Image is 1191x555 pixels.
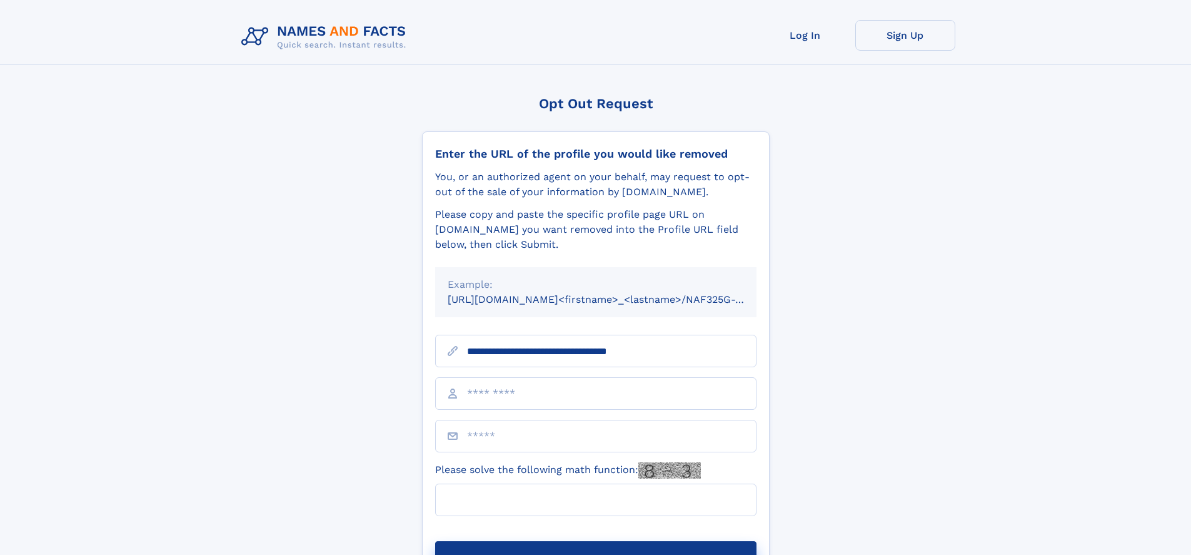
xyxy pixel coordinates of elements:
div: You, or an authorized agent on your behalf, may request to opt-out of the sale of your informatio... [435,170,756,200]
div: Opt Out Request [422,96,770,111]
div: Please copy and paste the specific profile page URL on [DOMAIN_NAME] you want removed into the Pr... [435,207,756,252]
label: Please solve the following math function: [435,462,701,479]
a: Sign Up [855,20,955,51]
a: Log In [755,20,855,51]
div: Enter the URL of the profile you would like removed [435,147,756,161]
small: [URL][DOMAIN_NAME]<firstname>_<lastname>/NAF325G-xxxxxxxx [448,293,780,305]
img: Logo Names and Facts [236,20,416,54]
div: Example: [448,277,744,292]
